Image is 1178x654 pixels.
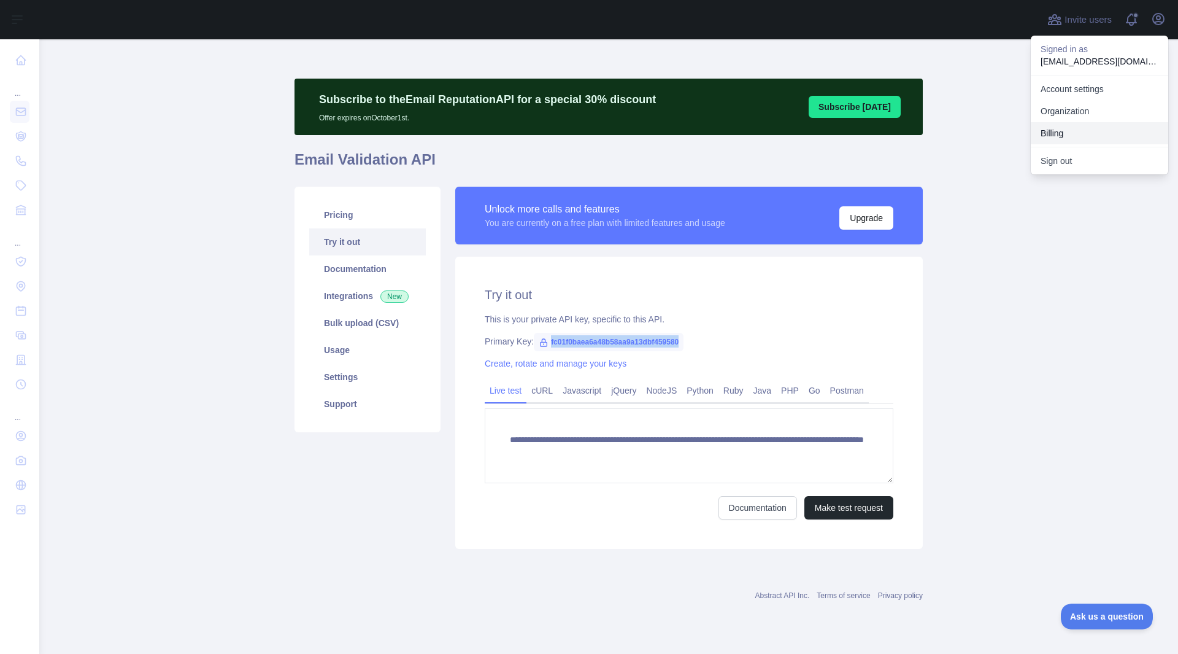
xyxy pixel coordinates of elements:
a: Documentation [718,496,797,520]
a: Usage [309,337,426,364]
iframe: Toggle Customer Support [1061,604,1153,629]
a: Support [309,391,426,418]
div: Primary Key: [485,335,893,348]
div: ... [10,74,29,98]
a: Privacy policy [878,591,923,600]
a: Python [682,381,718,400]
div: This is your private API key, specific to this API. [485,313,893,325]
a: Integrations New [309,282,426,309]
a: jQuery [606,381,641,400]
h2: Try it out [485,286,893,303]
div: ... [10,224,29,248]
button: Billing [1031,122,1168,144]
a: cURL [526,381,558,400]
p: Signed in as [1041,43,1158,55]
button: Invite users [1045,10,1114,29]
button: Upgrade [839,206,893,230]
button: Sign out [1031,150,1168,172]
div: You are currently on a free plan with limited features and usage [485,217,725,229]
a: Abstract API Inc. [755,591,810,600]
a: Pricing [309,201,426,228]
a: Java [749,381,777,400]
a: Postman [825,381,869,400]
a: Account settings [1031,78,1168,100]
h1: Email Validation API [294,150,923,179]
a: Try it out [309,228,426,255]
a: Settings [309,364,426,391]
a: Bulk upload (CSV) [309,309,426,337]
a: Ruby [718,381,749,400]
span: New [380,290,409,303]
button: Make test request [804,496,893,520]
a: Organization [1031,100,1168,122]
a: PHP [776,381,804,400]
button: Subscribe [DATE] [809,96,901,118]
span: Invite users [1064,13,1112,27]
p: [EMAIL_ADDRESS][DOMAIN_NAME] [1041,55,1158,68]
div: Unlock more calls and features [485,202,725,217]
a: Terms of service [817,591,870,600]
a: Javascript [558,381,606,400]
div: ... [10,398,29,422]
a: NodeJS [641,381,682,400]
a: Create, rotate and manage your keys [485,359,626,368]
a: Documentation [309,255,426,282]
span: fc01f0baea6a48b58aa9a13dbf459580 [534,333,683,351]
a: Live test [485,381,526,400]
a: Go [804,381,825,400]
p: Subscribe to the Email Reputation API for a special 30 % discount [319,91,656,108]
p: Offer expires on October 1st. [319,108,656,123]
